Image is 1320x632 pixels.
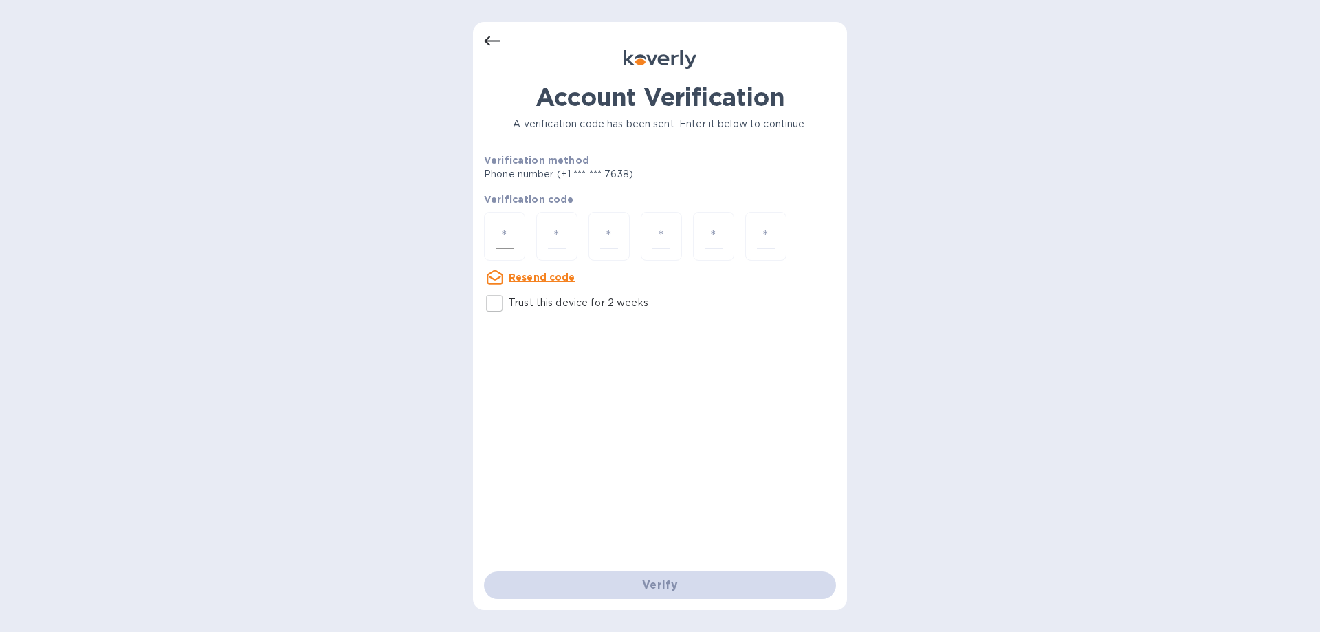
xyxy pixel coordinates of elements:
b: Verification method [484,155,589,166]
p: Trust this device for 2 weeks [509,296,648,310]
h1: Account Verification [484,83,836,111]
p: Phone number (+1 *** *** 7638) [484,167,738,182]
u: Resend code [509,272,575,283]
p: A verification code has been sent. Enter it below to continue. [484,117,836,131]
p: Verification code [484,193,836,206]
